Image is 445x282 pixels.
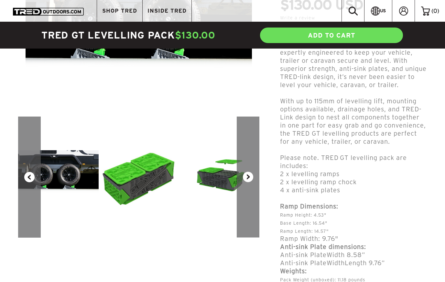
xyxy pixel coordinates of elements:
span: Anti-sink Plate [280,251,327,258]
img: Caravan-Leveling-Ramps-WHITE-2_300x.png [18,150,99,204]
img: cart-icon [421,6,430,16]
h4: TRED GT LEVELLING PACK [41,29,222,42]
span: ( ) [431,8,439,14]
img: AntiSinkPlatesAttached_01_300x.png [179,154,260,200]
span: Width [327,259,345,266]
span: Base Length: 16.54" [280,220,327,226]
p: Width 8.58” Length 9.76” [280,251,427,267]
b: Ramp Dimensions: [280,203,338,210]
span: 2 x levelling ramps [280,170,340,177]
span: Ramp Height: 4.53" [280,212,326,218]
span: $130.00 [175,30,215,40]
span: Please note. TRED GT levelling pack are includes: [280,154,407,169]
span: 0 [433,8,437,14]
span: Anti-sink Plate [280,259,327,266]
p: Ramp Width: 9.76" [280,210,427,243]
span: With up to 115mm of levelling lift, mounting options available, drainage holes, and TRED-Link des... [280,97,426,145]
span: SHOP TRED [102,8,137,14]
strong: Anti-sink Plate dimensions: [280,243,366,250]
img: TRED Outdoors America [13,8,84,16]
img: TREDGTLevellingRampGreenPack_300x.jpg [99,137,179,217]
span: 4 x anti-sink plates [280,186,340,194]
b: Weights: [280,267,307,275]
span: Ramp Length: 14.57" [280,229,329,234]
button: Previous [18,117,41,238]
span: 2 x levelling ramp chock [280,178,357,186]
span: INSIDE TRED [147,8,187,14]
a: ADD TO CART [259,27,404,44]
button: Next [237,117,259,238]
